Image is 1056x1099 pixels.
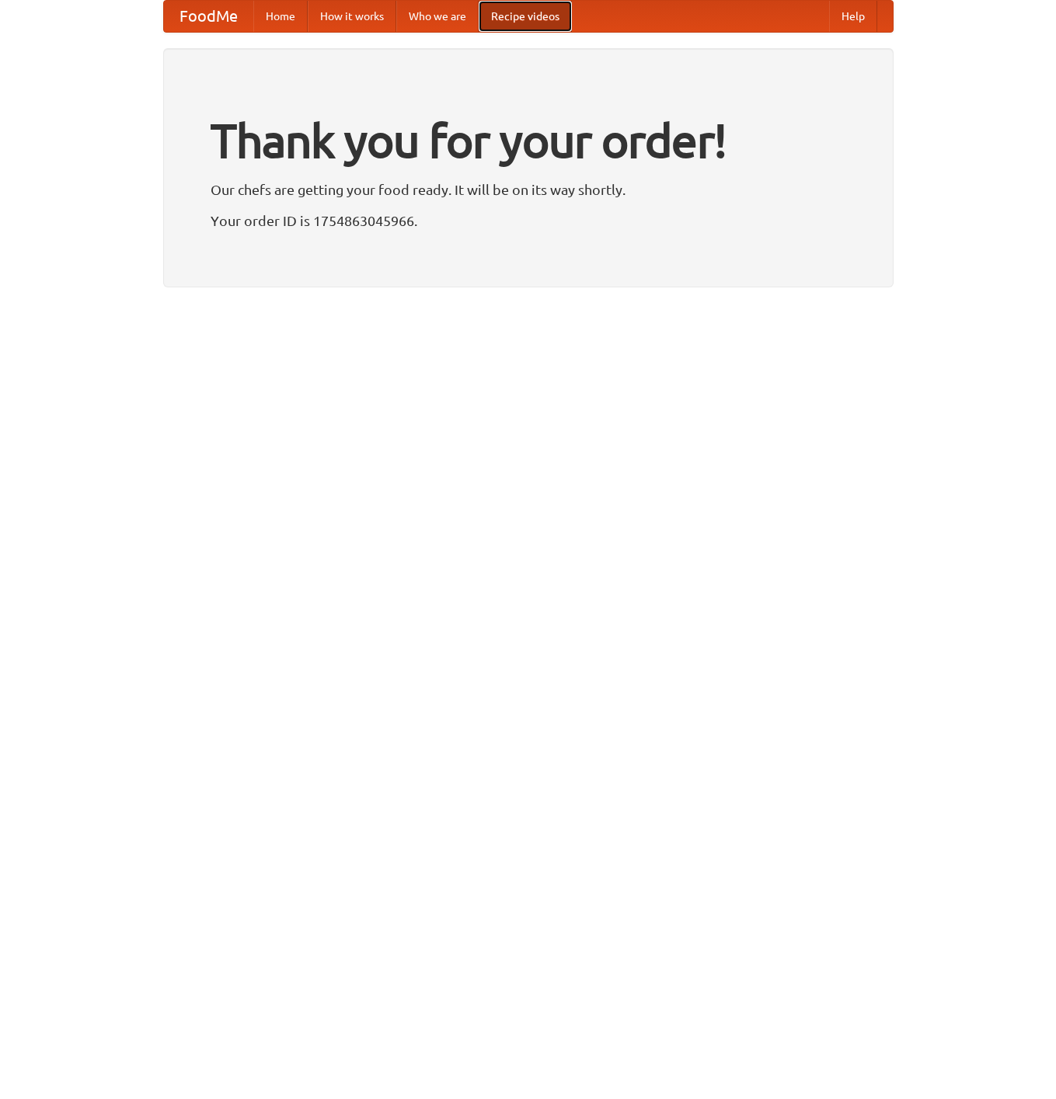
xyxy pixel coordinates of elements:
[396,1,479,32] a: Who we are
[253,1,308,32] a: Home
[211,103,846,178] h1: Thank you for your order!
[479,1,572,32] a: Recipe videos
[829,1,877,32] a: Help
[211,209,846,232] p: Your order ID is 1754863045966.
[164,1,253,32] a: FoodMe
[308,1,396,32] a: How it works
[211,178,846,201] p: Our chefs are getting your food ready. It will be on its way shortly.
